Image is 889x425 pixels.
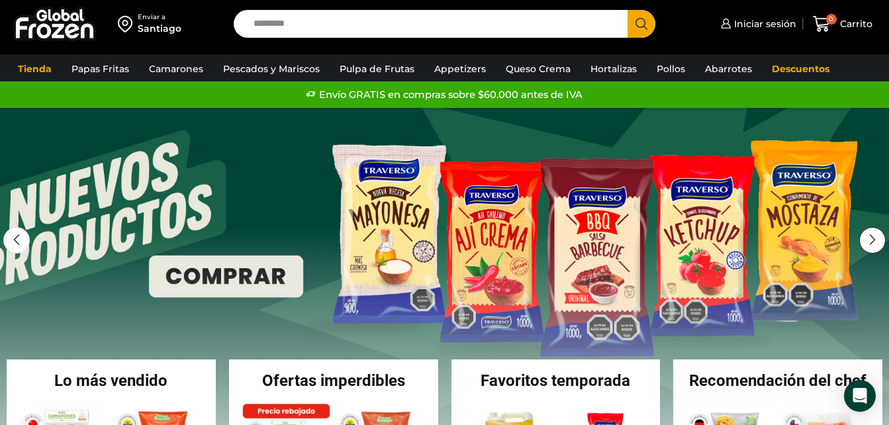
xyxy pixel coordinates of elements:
[451,373,661,389] h2: Favoritos temporada
[844,380,876,412] div: Open Intercom Messenger
[859,227,886,254] div: Next slide
[229,373,438,389] h2: Ofertas imperdibles
[837,17,872,30] span: Carrito
[765,56,836,81] a: Descuentos
[7,373,216,389] h2: Lo más vendido
[810,9,876,40] a: 0 Carrito
[718,11,796,37] a: Iniciar sesión
[216,56,326,81] a: Pescados y Mariscos
[499,56,577,81] a: Queso Crema
[698,56,759,81] a: Abarrotes
[11,56,58,81] a: Tienda
[428,56,492,81] a: Appetizers
[731,17,796,30] span: Iniciar sesión
[3,227,30,254] div: Previous slide
[628,10,655,38] button: Search button
[826,14,837,24] span: 0
[584,56,643,81] a: Hortalizas
[65,56,136,81] a: Papas Fritas
[650,56,692,81] a: Pollos
[142,56,210,81] a: Camarones
[138,22,181,35] div: Santiago
[673,373,882,389] h2: Recomendación del chef
[138,13,181,22] div: Enviar a
[333,56,421,81] a: Pulpa de Frutas
[118,13,138,35] img: address-field-icon.svg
